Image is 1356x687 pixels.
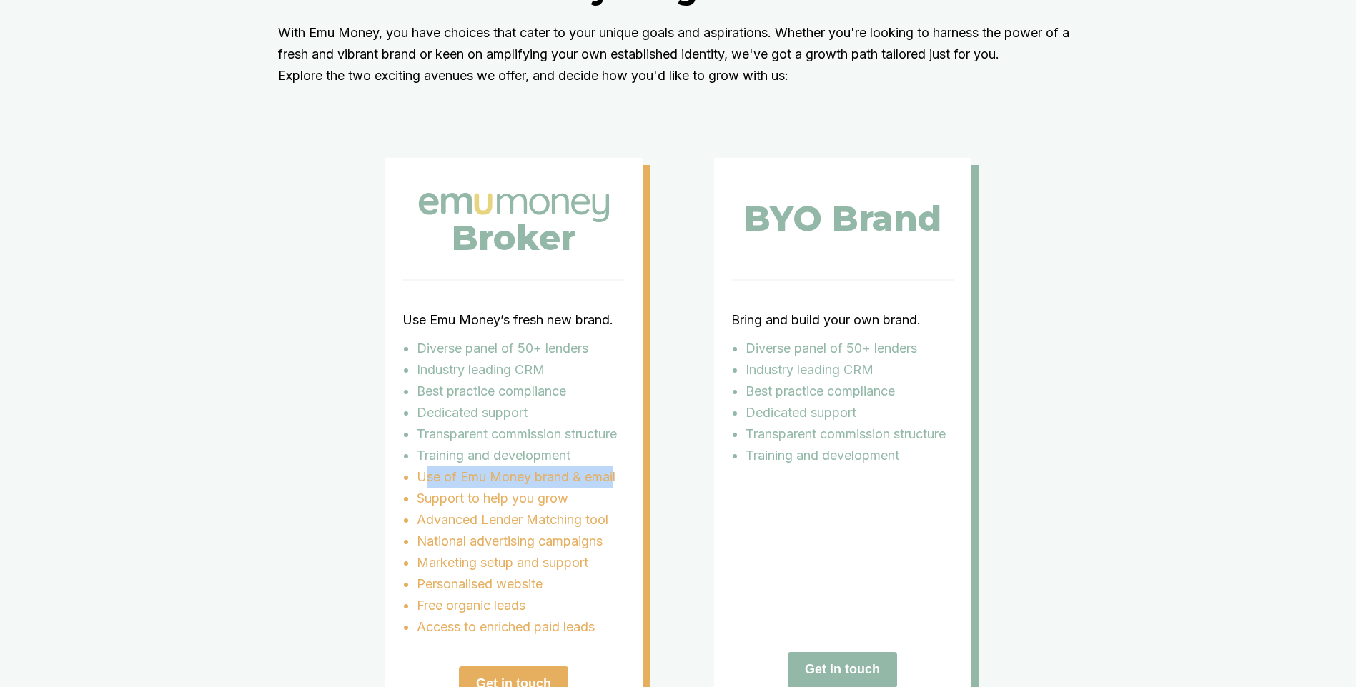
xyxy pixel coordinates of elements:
[417,595,625,616] p: Free organic leads
[746,359,954,381] p: Industry leading CRM
[417,402,625,423] p: Dedicated support
[417,466,625,488] p: Use of Emu Money brand & email
[417,359,625,381] p: Industry leading CRM
[746,402,954,423] p: Dedicated support
[417,423,625,445] p: Transparent commission structure
[417,381,625,402] p: Best practice compliance
[417,509,625,531] p: Advanced Lender Matching tool
[417,531,625,552] p: National advertising campaigns
[414,188,614,226] img: Broker
[417,573,625,595] p: Personalised website
[278,22,1079,86] p: With Emu Money, you have choices that cater to your unique goals and aspirations. Whether you're ...
[746,338,954,359] p: Diverse panel of 50+ lenders
[417,616,625,638] p: Access to enriched paid leads
[746,423,954,445] p: Transparent commission structure
[402,309,625,331] p: Use Emu Money’s fresh new brand.
[452,227,575,249] h3: Broker
[744,208,941,229] h3: BYO Brand
[417,338,625,359] p: Diverse panel of 50+ lenders
[417,488,625,509] p: Support to help you grow
[417,445,625,466] p: Training and development
[417,552,625,573] p: Marketing setup and support
[746,381,954,402] p: Best practice compliance
[746,445,954,466] p: Training and development
[731,309,954,331] p: Bring and build your own brand.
